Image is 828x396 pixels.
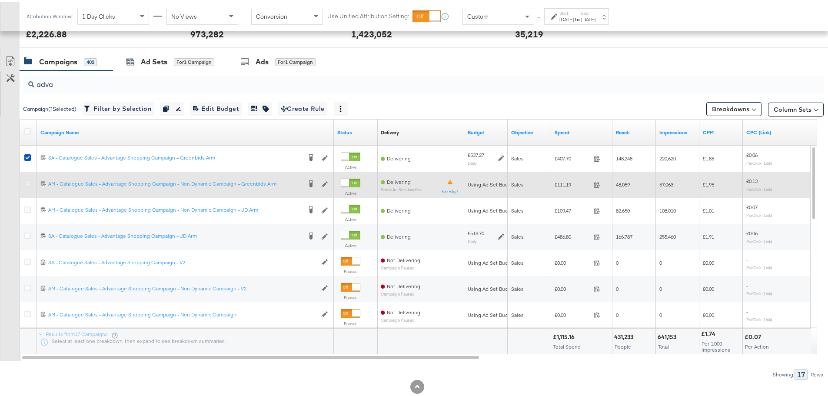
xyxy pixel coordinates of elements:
[511,284,524,290] span: Sales
[746,306,748,313] span: -
[616,127,652,134] a: The number of people your ad was served to.
[381,316,420,321] sub: Campaign Paused
[275,57,316,64] div: for 1 Campaign
[659,310,662,316] span: 0
[387,177,411,183] span: Delivering
[341,215,360,220] label: Active
[387,255,420,262] span: Not Delivering
[341,319,360,325] label: Paused
[511,258,524,264] span: Sales
[468,159,477,164] sub: Daily
[48,179,302,187] a: AM - Catalogue Sales - Advantage Shopping Campaign - Non Dynamic Campaign – Greenbids Arm
[746,211,772,216] sub: Per Click (Link)
[616,310,619,316] span: 0
[616,153,632,160] span: 148,248
[615,342,631,348] span: People
[511,206,524,212] span: Sales
[703,153,714,160] span: £1.85
[555,258,590,264] span: £0.00
[746,150,758,156] span: £0.06
[616,258,619,264] span: 0
[48,283,317,291] a: AM - Catalogue Sales - Advantage Shopping Campaign - Non Dynamic Campaign - V2
[555,232,590,238] span: £486.80
[48,205,302,213] a: AM - Catalogue Sales - Advantage Shopping Campaign - Non Dynamic Campaign – JD Arm
[193,102,239,113] span: Edit Budget
[337,127,374,134] a: Shows the current state of your Ad Campaign.
[327,10,409,19] label: Use Unified Attribution Setting:
[535,15,543,18] span: ↑
[746,176,758,183] span: £0.13
[468,150,484,157] div: £537.27
[746,263,772,268] sub: Per Click (Link)
[468,258,516,265] div: Using Ad Set Budget
[341,267,360,273] label: Paused
[468,228,484,235] div: £518.70
[48,231,302,238] div: SA - Catalogue Sales - Advantage Shopping Campaign – JD Arm
[48,283,317,290] div: AM - Catalogue Sales - Advantage Shopping Campaign - Non Dynamic Campaign - V2
[574,14,581,21] strong: to
[511,153,524,160] span: Sales
[746,127,826,134] a: The average cost for each link click you've received from your ad.
[659,258,662,264] span: 0
[381,186,422,190] sub: Some Ad Sets Inactive
[48,205,302,212] div: AM - Catalogue Sales - Advantage Shopping Campaign - Non Dynamic Campaign – JD Arm
[468,206,516,213] div: Using Ad Set Budget
[84,57,97,64] div: 402
[746,202,758,209] span: £0.07
[387,281,420,288] span: Not Delivering
[553,331,577,339] div: £1,115.16
[659,206,676,212] span: 108,010
[256,11,287,19] span: Conversion
[468,284,516,291] div: Using Ad Set Budget
[468,310,516,317] div: Using Ad Set Budget
[659,127,696,134] a: The number of times your ad was served. On mobile apps an ad is counted as served the first time ...
[467,11,489,19] span: Custom
[581,9,595,14] label: End:
[706,100,761,114] button: Breakdowns
[746,280,748,287] span: -
[559,14,574,21] div: [DATE]
[746,237,772,242] sub: Per Click (Link)
[48,309,317,317] a: AM - Catalogue Sales - Advantage Shopping Campaign - Non Dynamic Campaign
[256,55,269,65] div: Ads
[616,206,630,212] span: 82,650
[141,55,167,65] div: Ad Sets
[553,342,581,348] span: Total Spend
[703,206,714,212] span: £1.01
[341,293,360,299] label: Paused
[795,367,808,378] div: 17
[48,179,302,186] div: AM - Catalogue Sales - Advantage Shopping Campaign - Non Dynamic Campaign – Greenbids Arm
[703,127,739,134] a: The average cost you've paid to have 1,000 impressions of your ad.
[39,55,77,65] div: Campaigns
[48,257,317,264] div: SA - Catalogue Sales - Advantage Shopping Campaign - V2
[555,284,590,290] span: £0.00
[278,100,327,114] button: Create Rule
[616,284,619,290] span: 0
[616,180,630,186] span: 48,059
[810,370,824,376] div: Rows
[703,310,714,316] span: £0.00
[746,228,758,235] span: £0.06
[48,153,302,160] div: SA - Catalogue Sales - Advantage Shopping Campaign – Greenbids Arm
[23,103,76,111] div: Campaign ( 1 Selected)
[387,206,411,212] span: Delivering
[82,11,115,19] span: 1 Day Clicks
[555,310,590,316] span: £0.00
[703,284,714,290] span: £0.00
[171,11,197,19] span: No Views
[746,315,772,320] sub: Per Click (Link)
[555,180,590,186] span: £111.19
[83,100,154,114] button: Filter by Selection
[555,127,609,134] a: The total amount spent to date.
[658,331,679,339] div: 641,153
[614,331,636,339] div: 431,233
[511,127,548,134] a: Your campaign's objective.
[34,71,750,88] input: Search Campaigns by Name, ID or Objective
[468,180,516,186] div: Using Ad Set Budget
[381,127,399,134] div: Delivery
[351,26,392,39] div: 1,423,052
[703,258,714,264] span: £0.00
[341,241,360,246] label: Active
[772,370,795,376] div: Showing:
[381,127,399,134] a: Reflects the ability of your Ad Campaign to achieve delivery based on ad states, schedule and bud...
